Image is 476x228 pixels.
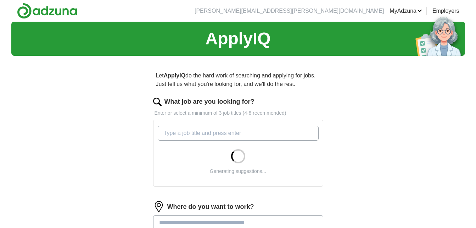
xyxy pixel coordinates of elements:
a: MyAdzuna [390,7,422,15]
label: Where do you want to work? [167,202,254,212]
img: Adzuna logo [17,3,77,19]
a: Employers [432,7,459,15]
h1: ApplyIQ [205,26,270,51]
div: Generating suggestions... [210,168,267,175]
p: Enter or select a minimum of 3 job titles (4-8 recommended) [153,109,323,117]
img: search.png [153,98,162,106]
p: Let do the hard work of searching and applying for jobs. Just tell us what you're looking for, an... [153,69,323,91]
strong: ApplyIQ [164,72,185,78]
li: [PERSON_NAME][EMAIL_ADDRESS][PERSON_NAME][DOMAIN_NAME] [195,7,384,15]
label: What job are you looking for? [164,97,254,107]
img: location.png [153,201,164,212]
input: Type a job title and press enter [158,126,319,141]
